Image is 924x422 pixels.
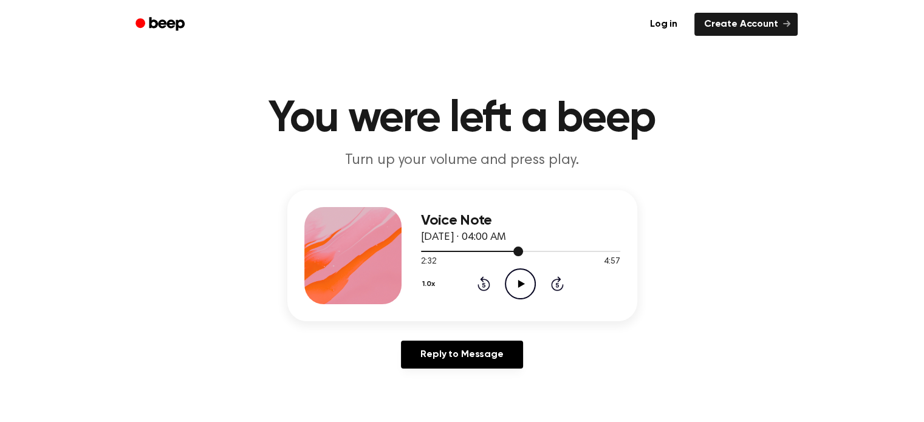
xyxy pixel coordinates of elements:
span: 2:32 [421,256,437,268]
a: Create Account [694,13,798,36]
a: Log in [640,13,687,36]
a: Reply to Message [401,341,522,369]
p: Turn up your volume and press play. [229,151,696,171]
a: Beep [127,13,196,36]
span: [DATE] · 04:00 AM [421,232,506,243]
span: 4:57 [604,256,620,268]
h1: You were left a beep [151,97,773,141]
button: 1.0x [421,274,440,294]
h3: Voice Note [421,213,620,229]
